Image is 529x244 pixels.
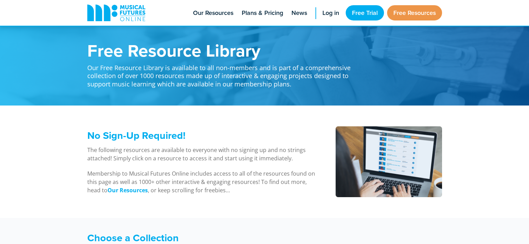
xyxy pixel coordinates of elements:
[107,186,148,194] strong: Our Resources
[107,186,148,194] a: Our Resources
[322,8,339,18] span: Log in
[87,128,185,143] span: No Sign-Up Required!
[87,169,318,194] p: Membership to Musical Futures Online includes access to all of the resources found on this page a...
[291,8,307,18] span: News
[87,59,359,88] p: Our Free Resource Library is available to all non-members and is part of a comprehensive collecti...
[87,146,318,162] p: The following resources are available to everyone with no signing up and no strings attached! Sim...
[193,8,233,18] span: Our Resources
[242,8,283,18] span: Plans & Pricing
[387,5,442,20] a: Free Resources
[87,42,359,59] h1: Free Resource Library
[346,5,384,20] a: Free Trial
[87,232,359,244] h3: Choose a Collection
